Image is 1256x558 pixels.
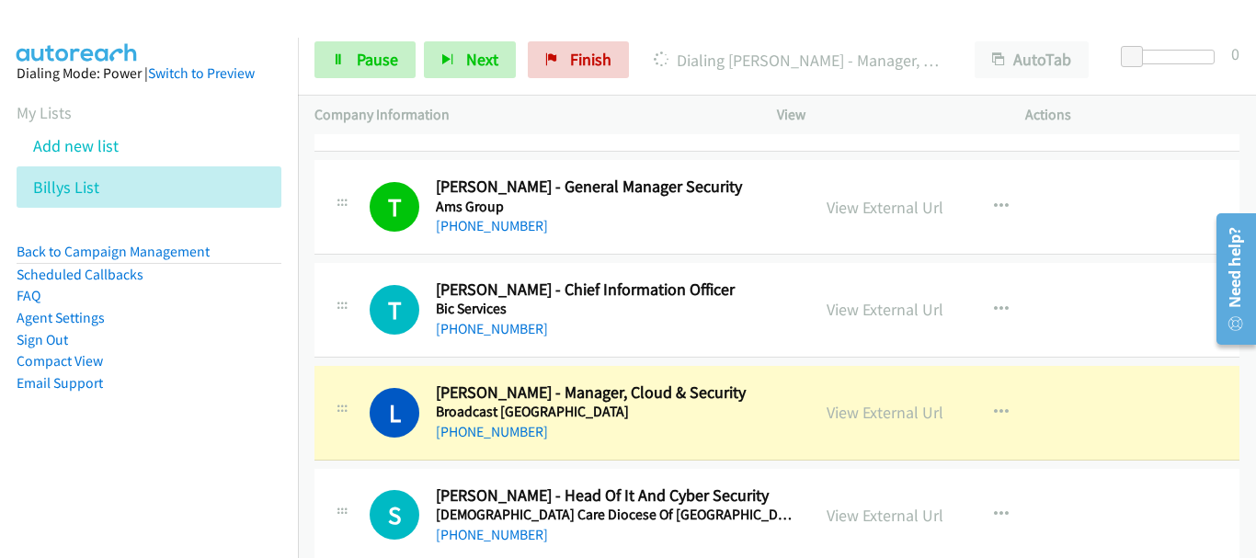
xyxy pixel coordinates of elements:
[466,49,498,70] span: Next
[436,279,787,301] h2: [PERSON_NAME] - Chief Information Officer
[827,505,943,526] a: View External Url
[370,285,419,335] div: The call is yet to be attempted
[975,41,1089,78] button: AutoTab
[314,104,744,126] p: Company Information
[148,64,255,82] a: Switch to Preview
[17,102,72,123] a: My Lists
[827,402,943,423] a: View External Url
[17,331,68,348] a: Sign Out
[1025,104,1240,126] p: Actions
[17,243,210,260] a: Back to Campaign Management
[370,490,419,540] h1: S
[436,300,787,318] h5: Bic Services
[436,382,787,404] h2: [PERSON_NAME] - Manager, Cloud & Security
[17,63,281,85] div: Dialing Mode: Power |
[436,506,794,524] h5: [DEMOGRAPHIC_DATA] Care Diocese Of [GEOGRAPHIC_DATA]
[436,198,787,216] h5: Ams Group
[370,285,419,335] h1: T
[570,49,611,70] span: Finish
[436,485,787,507] h2: [PERSON_NAME] - Head Of It And Cyber Security
[436,217,548,234] a: [PHONE_NUMBER]
[424,41,516,78] button: Next
[777,104,992,126] p: View
[1203,206,1256,352] iframe: Resource Center
[33,177,99,198] a: Billys List
[314,41,416,78] a: Pause
[436,177,787,198] h2: [PERSON_NAME] - General Manager Security
[827,197,943,218] a: View External Url
[370,388,419,438] h1: L
[17,287,40,304] a: FAQ
[17,374,103,392] a: Email Support
[17,309,105,326] a: Agent Settings
[654,48,942,73] p: Dialing [PERSON_NAME] - Manager, Cloud & Security
[1130,50,1215,64] div: Delay between calls (in seconds)
[1231,41,1239,66] div: 0
[436,526,548,543] a: [PHONE_NUMBER]
[17,266,143,283] a: Scheduled Callbacks
[436,423,548,440] a: [PHONE_NUMBER]
[370,182,419,232] h1: T
[357,49,398,70] span: Pause
[17,352,103,370] a: Compact View
[528,41,629,78] a: Finish
[436,403,787,421] h5: Broadcast [GEOGRAPHIC_DATA]
[33,135,119,156] a: Add new list
[436,320,548,337] a: [PHONE_NUMBER]
[827,299,943,320] a: View External Url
